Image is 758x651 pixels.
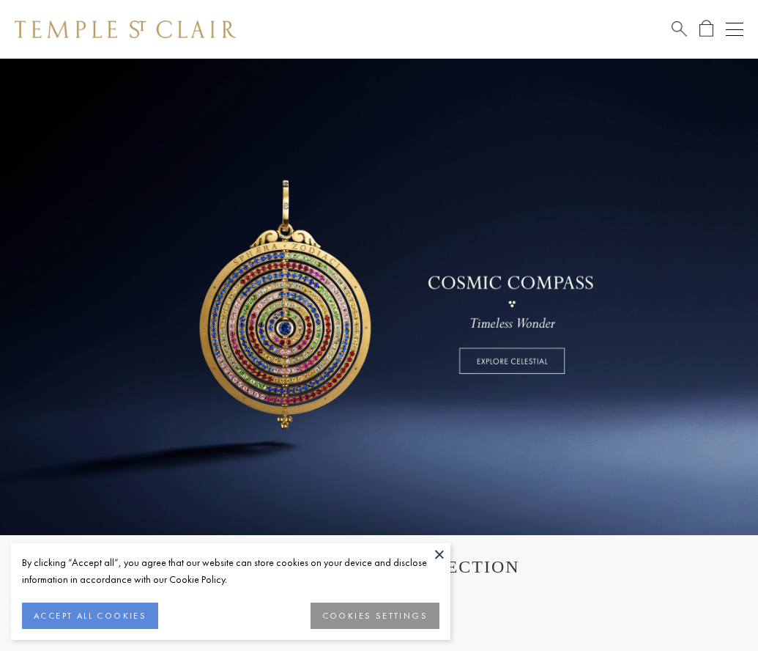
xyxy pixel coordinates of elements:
div: By clicking “Accept all”, you agree that our website can store cookies on your device and disclos... [22,554,439,588]
button: Open navigation [726,21,743,38]
a: Open Shopping Bag [699,20,713,38]
button: ACCEPT ALL COOKIES [22,603,158,629]
img: Temple St. Clair [15,21,236,38]
a: Search [672,20,687,38]
button: COOKIES SETTINGS [311,603,439,629]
